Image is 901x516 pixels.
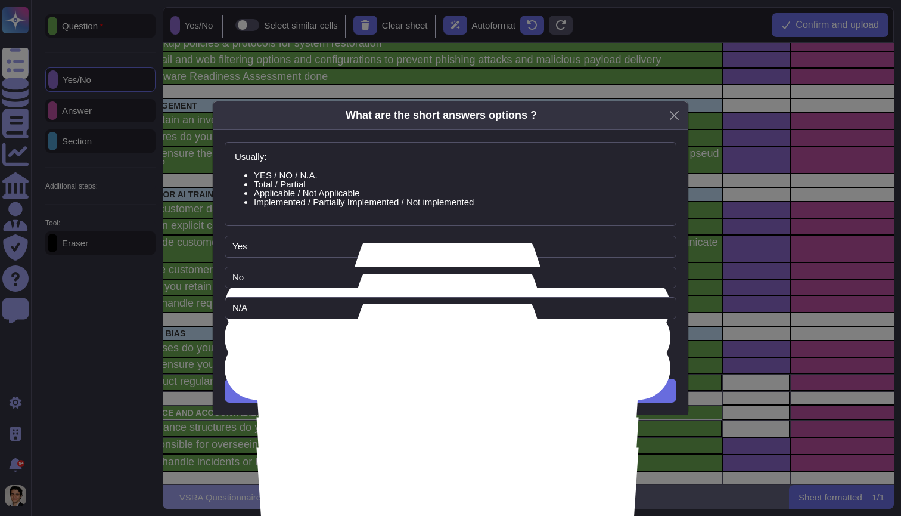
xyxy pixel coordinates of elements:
button: Close [665,106,683,125]
input: Option 1 [225,236,676,258]
div: What are the short answers options ? [346,107,537,123]
li: Implemented / Partially Implemented / Not implemented [254,197,666,206]
li: Total / Partial [254,180,666,189]
li: Applicable / Not Applicable [254,189,666,197]
li: YES / NO / N.A. [254,171,666,180]
p: Usually: [235,152,666,161]
input: Option 3 [225,297,676,319]
input: Option 2 [225,267,676,289]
